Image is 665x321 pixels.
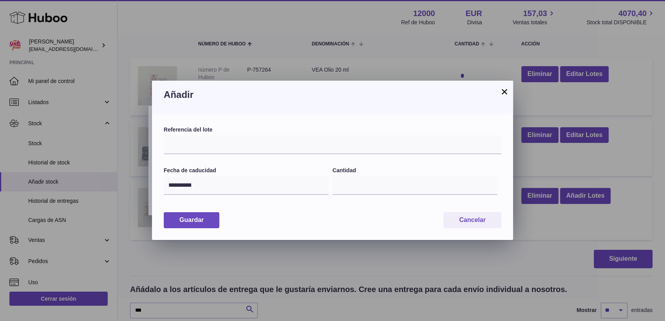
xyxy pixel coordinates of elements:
button: Guardar [164,212,219,228]
label: Fecha de caducidad [164,167,329,174]
label: Referencia del lote [164,126,501,133]
button: Cancelar [443,212,501,228]
label: Cantidad [332,167,497,174]
h3: Añadir [164,88,501,101]
button: × [500,87,509,96]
